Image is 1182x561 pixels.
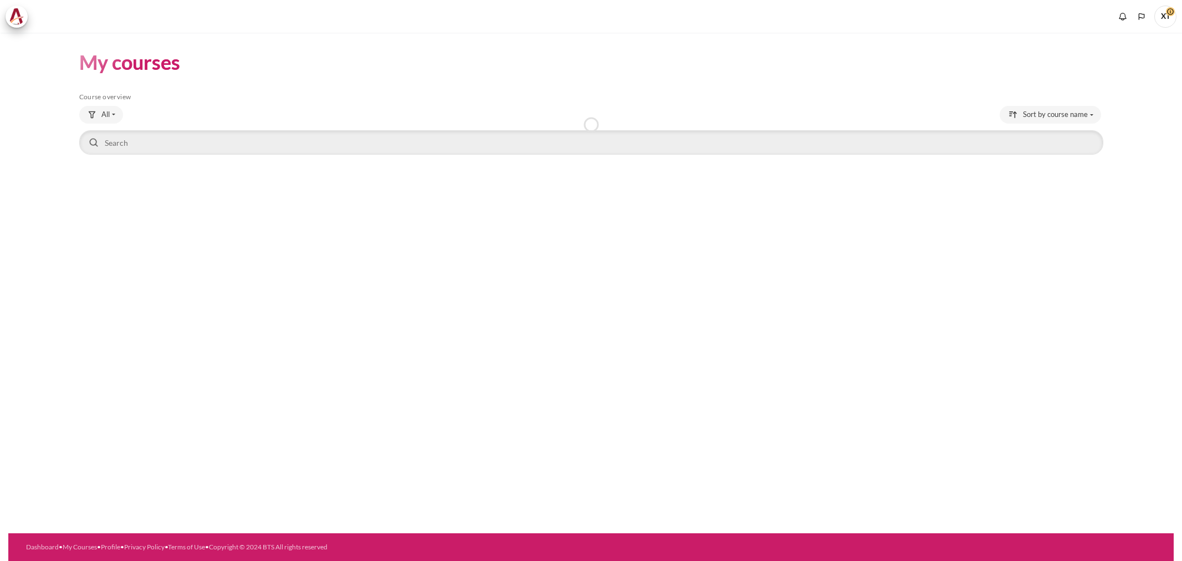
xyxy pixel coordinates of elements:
img: Architeck [9,8,24,25]
button: Languages [1133,8,1150,25]
a: My Courses [63,543,97,551]
div: Show notification window with no new notifications [1114,8,1131,25]
a: Copyright © 2024 BTS All rights reserved [209,543,328,551]
button: Grouping drop-down menu [79,106,123,124]
a: Dashboard [26,543,59,551]
section: Content [8,33,1174,174]
a: Profile [101,543,120,551]
button: Sorting drop-down menu [1000,106,1101,124]
h1: My courses [79,49,180,75]
div: • • • • • [26,542,663,552]
a: Architeck Architeck [6,6,33,28]
a: Terms of Use [168,543,205,551]
span: Sort by course name [1023,109,1088,120]
input: Search [79,130,1103,155]
a: Privacy Policy [124,543,165,551]
a: User menu [1154,6,1176,28]
span: All [101,109,110,120]
h5: Course overview [79,93,1103,101]
span: XT [1154,6,1176,28]
div: Course overview controls [79,106,1103,157]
